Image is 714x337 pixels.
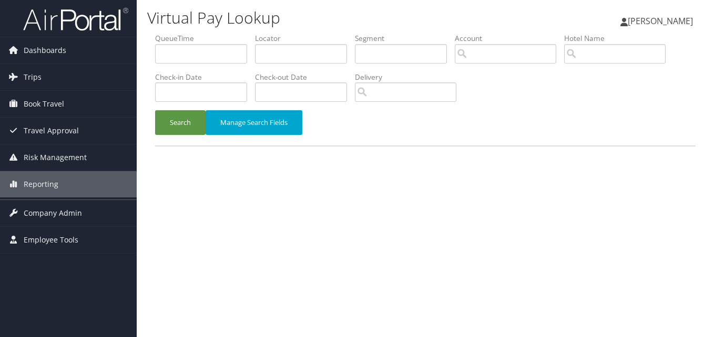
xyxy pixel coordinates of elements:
label: Segment [355,33,455,44]
label: Hotel Name [564,33,674,44]
a: [PERSON_NAME] [620,5,703,37]
label: QueueTime [155,33,255,44]
h1: Virtual Pay Lookup [147,7,518,29]
label: Account [455,33,564,44]
span: Dashboards [24,37,66,64]
span: Trips [24,64,42,90]
span: Book Travel [24,91,64,117]
button: Search [155,110,206,135]
span: Company Admin [24,200,82,226]
button: Manage Search Fields [206,110,302,135]
img: airportal-logo.png [23,7,128,31]
span: Employee Tools [24,227,78,253]
label: Delivery [355,72,464,82]
label: Locator [255,33,355,44]
span: [PERSON_NAME] [628,15,693,27]
label: Check-out Date [255,72,355,82]
label: Check-in Date [155,72,255,82]
span: Reporting [24,171,58,197]
span: Risk Management [24,144,87,171]
span: Travel Approval [24,118,79,144]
